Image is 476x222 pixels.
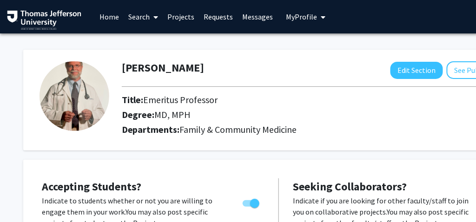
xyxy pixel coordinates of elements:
[7,180,40,215] iframe: Chat
[40,61,109,131] img: Profile Picture
[199,0,238,33] a: Requests
[390,62,443,79] button: Edit Section
[42,179,141,194] span: Accepting Students?
[155,109,191,120] span: MD, MPH
[95,0,124,33] a: Home
[124,0,163,33] a: Search
[238,0,278,33] a: Messages
[122,109,301,120] h2: Degree:
[7,10,81,30] img: Thomas Jefferson University Logo
[180,124,297,135] span: Family & Community Medicine
[239,195,264,209] div: Toggle
[122,94,301,105] h2: Title:
[122,61,205,75] h1: [PERSON_NAME]
[144,94,218,105] span: Emeritus Professor
[293,179,407,194] span: Seeking Collaborators?
[286,12,317,21] span: My Profile
[163,0,199,33] a: Projects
